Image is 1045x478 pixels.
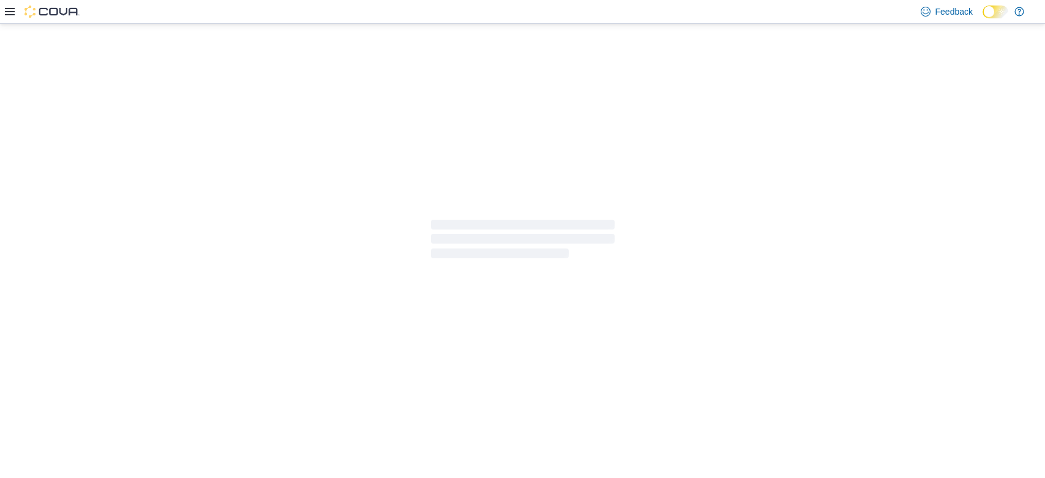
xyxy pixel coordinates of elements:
span: Feedback [935,6,973,18]
span: Loading [431,222,615,261]
img: Cova [24,6,80,18]
input: Dark Mode [983,6,1008,18]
